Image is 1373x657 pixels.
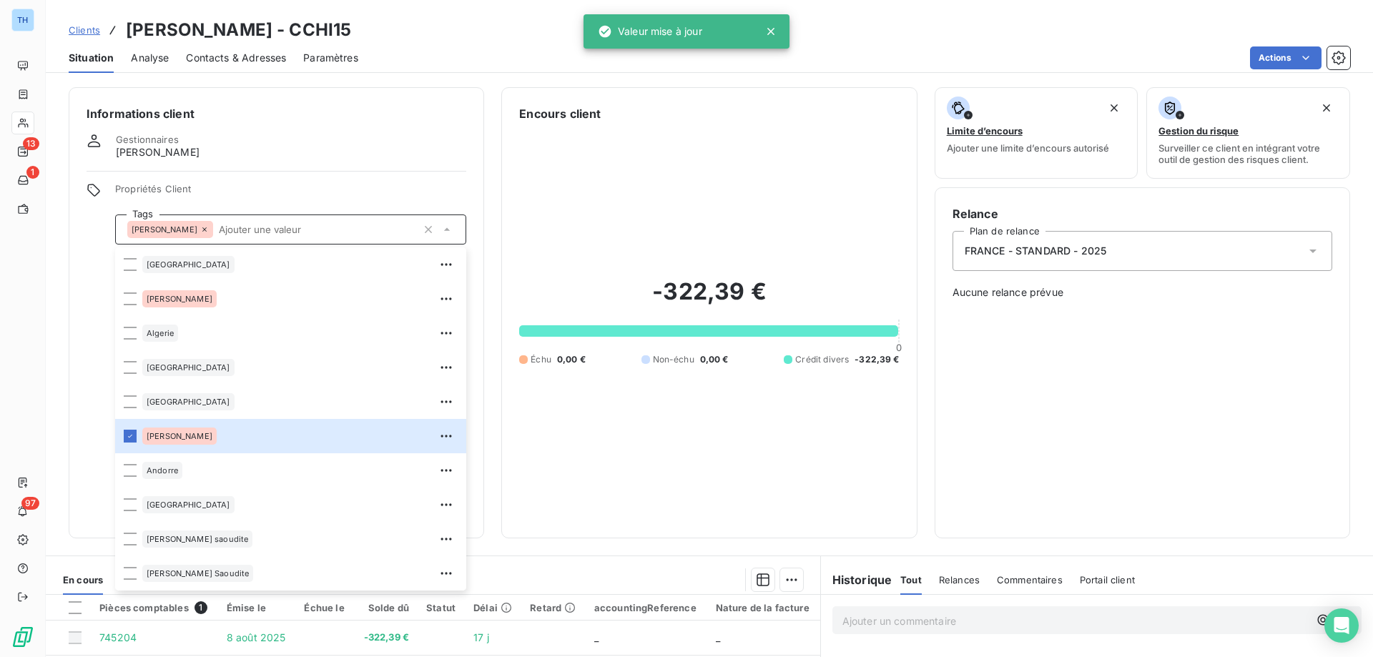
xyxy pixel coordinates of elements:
[939,574,980,586] span: Relances
[63,574,103,586] span: En cours
[11,169,34,192] a: 1
[304,602,345,613] div: Échue le
[147,432,212,440] span: [PERSON_NAME]
[116,145,200,159] span: [PERSON_NAME]
[855,353,899,366] span: -322,39 €
[132,225,197,234] span: [PERSON_NAME]
[186,51,286,65] span: Contacts & Adresses
[947,125,1023,137] span: Limite d’encours
[557,353,586,366] span: 0,00 €
[997,574,1063,586] span: Commentaires
[147,500,230,509] span: [GEOGRAPHIC_DATA]
[99,631,137,643] span: 745204
[519,277,899,320] h2: -322,39 €
[935,87,1138,179] button: Limite d’encoursAjouter une limite d’encours autorisé
[147,329,174,337] span: Algerie
[653,353,694,366] span: Non-échu
[821,571,892,588] h6: Historique
[195,601,207,614] span: 1
[1080,574,1135,586] span: Portail client
[131,51,169,65] span: Analyse
[26,166,39,179] span: 1
[1158,125,1239,137] span: Gestion du risque
[363,602,409,613] div: Solde dû
[795,353,849,366] span: Crédit divers
[69,51,114,65] span: Situation
[115,183,466,203] span: Propriétés Client
[303,51,358,65] span: Paramètres
[11,9,34,31] div: TH
[21,497,39,510] span: 97
[716,602,812,613] div: Nature de la facture
[896,342,902,353] span: 0
[594,602,699,613] div: accountingReference
[69,23,100,37] a: Clients
[227,602,287,613] div: Émise le
[147,295,212,303] span: [PERSON_NAME]
[23,137,39,150] span: 13
[213,223,417,236] input: Ajouter une valeur
[598,19,702,44] div: Valeur mise à jour
[953,205,1332,222] h6: Relance
[116,134,179,145] span: Gestionnaires
[1158,142,1338,165] span: Surveiller ce client en intégrant votre outil de gestion des risques client.
[426,602,456,613] div: Statut
[1250,46,1322,69] button: Actions
[530,602,577,613] div: Retard
[473,631,489,643] span: 17 j
[363,631,409,645] span: -322,39 €
[147,466,178,475] span: Andorre
[227,631,286,643] span: 8 août 2025
[1146,87,1350,179] button: Gestion du risqueSurveiller ce client en intégrant votre outil de gestion des risques client.
[594,631,599,643] span: _
[11,626,34,648] img: Logo LeanPay
[99,601,210,614] div: Pièces comptables
[69,24,100,36] span: Clients
[473,602,513,613] div: Délai
[126,17,351,43] h3: [PERSON_NAME] - CCHI15
[716,631,720,643] span: _
[87,105,466,122] h6: Informations client
[1324,608,1359,643] div: Open Intercom Messenger
[965,244,1107,258] span: FRANCE - STANDARD - 2025
[147,363,230,372] span: [GEOGRAPHIC_DATA]
[11,140,34,163] a: 13
[900,574,922,586] span: Tout
[147,569,249,578] span: [PERSON_NAME] Saoudite
[531,353,551,366] span: Échu
[147,397,230,406] span: [GEOGRAPHIC_DATA]
[519,105,601,122] h6: Encours client
[147,260,230,269] span: [GEOGRAPHIC_DATA]
[700,353,729,366] span: 0,00 €
[953,285,1332,300] span: Aucune relance prévue
[947,142,1109,154] span: Ajouter une limite d’encours autorisé
[147,535,248,543] span: [PERSON_NAME] saoudite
